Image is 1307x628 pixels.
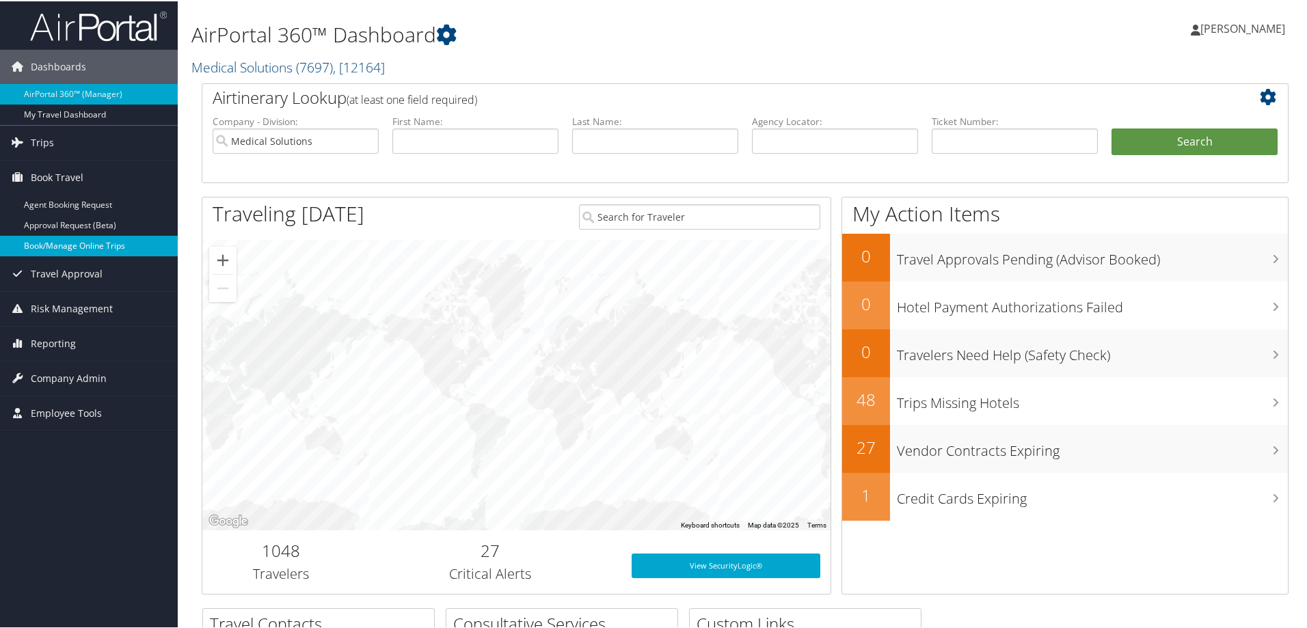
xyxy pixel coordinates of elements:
[333,57,385,75] span: , [ 12164 ]
[31,49,86,83] span: Dashboards
[1191,7,1299,48] a: [PERSON_NAME]
[842,291,890,314] h2: 0
[807,520,826,528] a: Terms (opens in new tab)
[31,159,83,193] span: Book Travel
[572,113,738,127] label: Last Name:
[347,91,477,106] span: (at least one field required)
[842,328,1288,376] a: 0Travelers Need Help (Safety Check)
[213,538,349,561] h2: 1048
[1200,20,1285,35] span: [PERSON_NAME]
[632,552,820,577] a: View SecurityLogic®
[191,19,930,48] h1: AirPortal 360™ Dashboard
[370,563,611,582] h3: Critical Alerts
[31,360,107,394] span: Company Admin
[842,243,890,267] h2: 0
[1111,127,1278,154] button: Search
[31,124,54,159] span: Trips
[842,376,1288,424] a: 48Trips Missing Hotels
[209,245,237,273] button: Zoom in
[842,232,1288,280] a: 0Travel Approvals Pending (Advisor Booked)
[842,198,1288,227] h1: My Action Items
[842,482,890,506] h2: 1
[897,242,1288,268] h3: Travel Approvals Pending (Advisor Booked)
[206,511,251,529] img: Google
[296,57,333,75] span: ( 7697 )
[30,9,167,41] img: airportal-logo.png
[213,198,364,227] h1: Traveling [DATE]
[213,113,379,127] label: Company - Division:
[842,280,1288,328] a: 0Hotel Payment Authorizations Failed
[842,435,890,458] h2: 27
[897,338,1288,364] h3: Travelers Need Help (Safety Check)
[31,325,76,359] span: Reporting
[31,395,102,429] span: Employee Tools
[579,203,820,228] input: Search for Traveler
[897,433,1288,459] h3: Vendor Contracts Expiring
[209,273,237,301] button: Zoom out
[897,385,1288,411] h3: Trips Missing Hotels
[31,256,103,290] span: Travel Approval
[842,424,1288,472] a: 27Vendor Contracts Expiring
[191,57,385,75] a: Medical Solutions
[842,472,1288,519] a: 1Credit Cards Expiring
[206,511,251,529] a: Open this area in Google Maps (opens a new window)
[932,113,1098,127] label: Ticket Number:
[370,538,611,561] h2: 27
[681,519,740,529] button: Keyboard shortcuts
[31,290,113,325] span: Risk Management
[748,520,799,528] span: Map data ©2025
[213,85,1187,108] h2: Airtinerary Lookup
[752,113,918,127] label: Agency Locator:
[897,290,1288,316] h3: Hotel Payment Authorizations Failed
[897,481,1288,507] h3: Credit Cards Expiring
[392,113,558,127] label: First Name:
[842,387,890,410] h2: 48
[213,563,349,582] h3: Travelers
[842,339,890,362] h2: 0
